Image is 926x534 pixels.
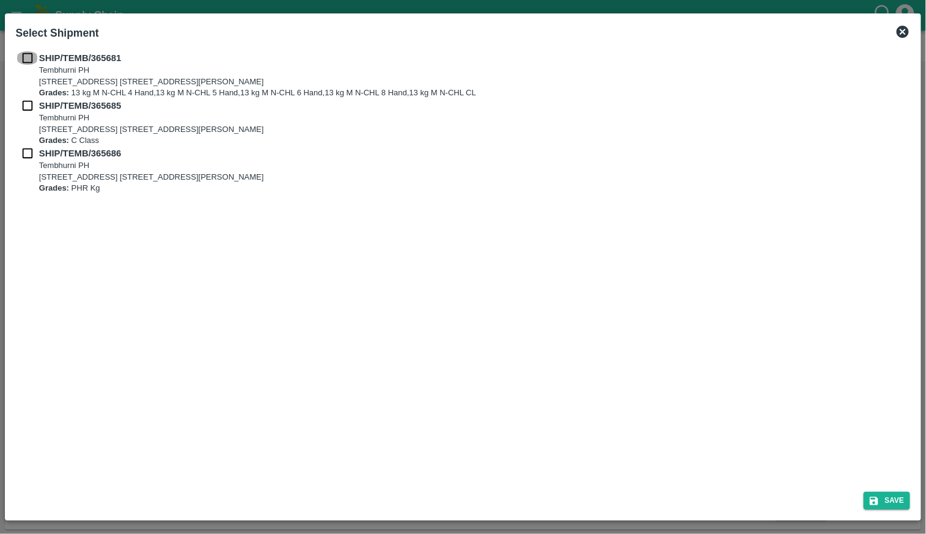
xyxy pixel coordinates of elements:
[39,183,264,194] p: PHR Kg
[39,65,476,76] p: Tembhurni PH
[864,492,910,510] button: Save
[39,135,264,147] p: C Class
[39,160,264,172] p: Tembhurni PH
[16,27,99,39] b: Select Shipment
[39,183,69,192] b: Grades:
[39,172,264,183] p: [STREET_ADDRESS] [STREET_ADDRESS][PERSON_NAME]
[39,87,476,99] p: 13 kg M N-CHL 4 Hand,13 kg M N-CHL 5 Hand,13 kg M N-CHL 6 Hand,13 kg M N-CHL 8 Hand,13 kg M N-CHL CL
[39,101,121,111] b: SHIP/TEMB/365685
[39,53,121,63] b: SHIP/TEMB/365681
[39,124,264,136] p: [STREET_ADDRESS] [STREET_ADDRESS][PERSON_NAME]
[39,112,264,124] p: Tembhurni PH
[39,136,69,145] b: Grades:
[39,76,476,88] p: [STREET_ADDRESS] [STREET_ADDRESS][PERSON_NAME]
[39,148,121,158] b: SHIP/TEMB/365686
[39,88,69,97] b: Grades:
